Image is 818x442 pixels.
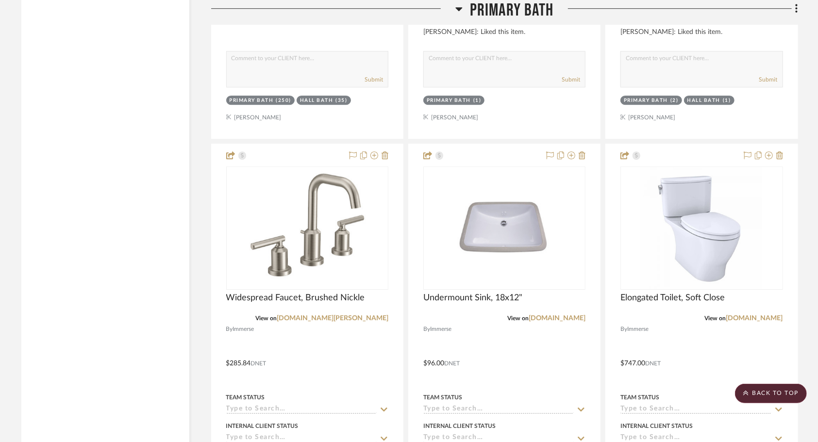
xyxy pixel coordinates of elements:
span: View on [507,315,529,321]
div: Internal Client Status [620,422,693,430]
button: Submit [365,75,383,84]
input: Type to Search… [620,405,771,414]
div: Team Status [423,393,462,402]
span: By [226,325,233,334]
div: Hall Bath [687,97,721,104]
img: Elongated Toilet, Soft Close [641,167,762,289]
span: By [620,325,627,334]
div: Internal Client Status [226,422,299,430]
div: Internal Client Status [423,422,496,430]
div: (35) [336,97,348,104]
img: Undermount Sink, 18x12" [444,167,565,289]
div: (250) [276,97,292,104]
span: Immerse [627,325,649,334]
div: (1) [473,97,482,104]
div: Hall Bath [300,97,334,104]
button: Submit [759,75,778,84]
span: Elongated Toilet, Soft Close [620,293,725,303]
div: Team Status [620,393,659,402]
span: View on [705,315,726,321]
scroll-to-top-button: BACK TO TOP [735,384,807,403]
span: View on [255,315,277,321]
div: 0 [227,167,388,289]
span: Widespread Faucet, Brushed Nickle [226,293,365,303]
div: [PERSON_NAME]: Liked this item. [620,27,783,47]
div: [PERSON_NAME]: Liked this item. [423,27,585,47]
div: Team Status [226,393,265,402]
div: 0 [424,167,585,289]
div: (2) [670,97,679,104]
span: By [423,325,430,334]
span: Immerse [430,325,451,334]
div: Primary Bath [427,97,471,104]
div: Primary Bath [624,97,668,104]
a: [DOMAIN_NAME][PERSON_NAME] [277,315,388,322]
img: Widespread Faucet, Brushed Nickle [247,167,368,289]
input: Type to Search… [226,405,377,414]
input: Type to Search… [423,405,574,414]
span: Immerse [233,325,254,334]
a: [DOMAIN_NAME] [529,315,585,322]
div: (1) [723,97,731,104]
button: Submit [562,75,580,84]
a: [DOMAIN_NAME] [726,315,783,322]
span: Undermount Sink, 18x12" [423,293,522,303]
div: Primary Bath [230,97,274,104]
